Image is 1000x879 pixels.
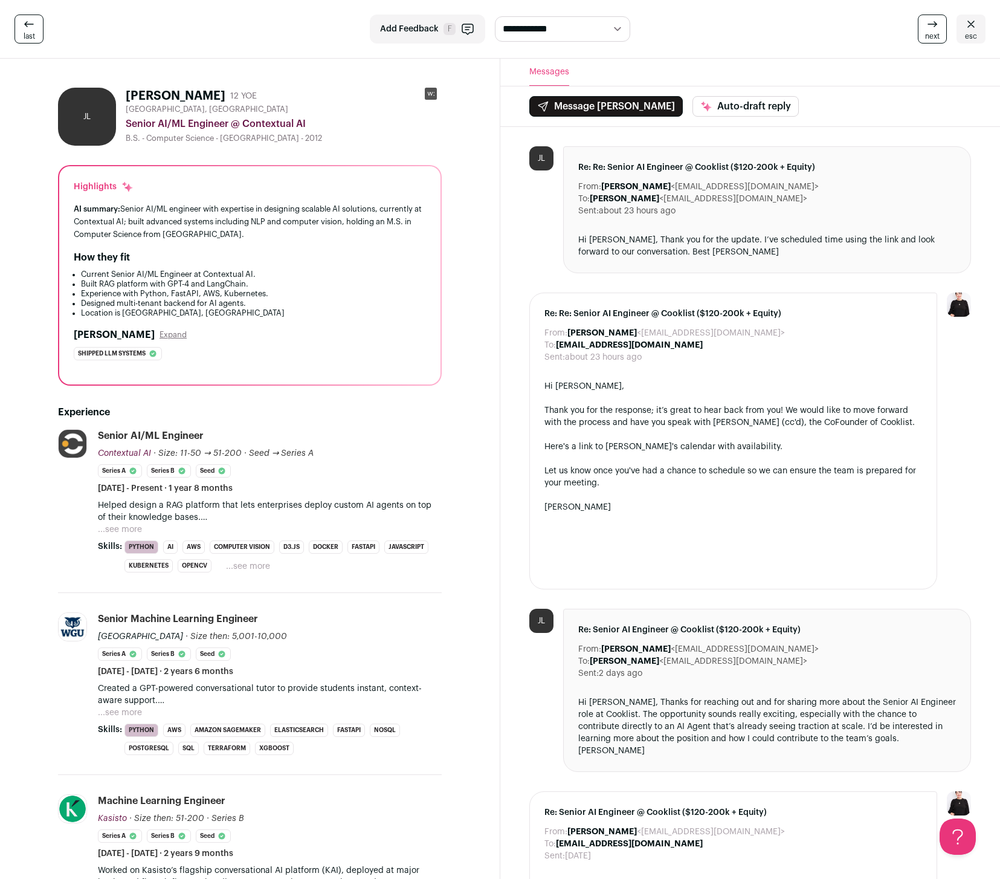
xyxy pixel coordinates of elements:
span: AI summary: [74,205,120,213]
b: [EMAIL_ADDRESS][DOMAIN_NAME] [556,341,703,349]
dt: Sent: [544,850,565,862]
dd: about 23 hours ago [565,351,642,363]
span: Re: Re: Senior AI Engineer @ Cooklist ($120-200k + Equity) [544,308,923,320]
img: 925f80d0bb66e9da348740fb06a8d547764e7905813e230d1e456a6ace23fa09.jpg [59,430,86,458]
a: last [15,15,44,44]
dd: <[EMAIL_ADDRESS][DOMAIN_NAME]> [590,193,807,205]
li: Series B [147,647,191,661]
li: D3.js [279,540,304,554]
div: Senior AI/ML Engineer [98,429,204,443]
b: [PERSON_NAME] [567,828,637,836]
li: Series A [98,829,142,843]
dd: 2 days ago [599,667,642,680]
div: Hi [PERSON_NAME], Thanks for reaching out and for sharing more about the Senior AI Engineer role ... [578,696,956,757]
span: last [24,31,35,41]
li: SQL [178,742,199,755]
div: Highlights [74,181,134,193]
span: esc [965,31,977,41]
span: · [244,447,247,459]
span: · Size: 11-50 → 51-200 [153,449,242,458]
li: Experience with Python, FastAPI, AWS, Kubernetes. [81,289,426,299]
span: next [925,31,940,41]
div: JL [529,609,553,633]
span: Seed → Series A [249,449,314,458]
img: 8987b0997de28c9fc782712fa7754319723766f194d55d3ef1545b9452152531.jpg [59,795,86,823]
li: Designed multi-tenant backend for AI agents. [81,299,426,308]
div: Senior AI/ML engineer with expertise in designing scalable AI solutions, currently at Contextual ... [74,203,426,241]
dd: <[EMAIL_ADDRESS][DOMAIN_NAME]> [567,826,785,838]
div: JL [529,146,553,170]
span: [DATE] - [DATE] · 2 years 9 months [98,848,233,860]
h1: [PERSON_NAME] [126,88,225,105]
dt: To: [578,193,590,205]
li: Series B [147,464,191,478]
li: OpenCV [178,559,211,572]
button: Messages [529,59,569,86]
button: Auto-draft reply [692,96,799,117]
iframe: Help Scout Beacon - Open [940,819,976,855]
img: 6a3b892db8b17cf3d60b259e4028e57647a9b1bc753ddfa7b90e285d655b95b5.jpg [59,613,86,641]
li: Built RAG platform with GPT-4 and LangChain. [81,279,426,289]
span: Re: Senior AI Engineer @ Cooklist ($120-200k + Equity) [578,624,956,636]
span: · [207,813,209,825]
span: Kasisto [98,814,127,823]
span: · Size then: 51-200 [129,814,204,823]
dd: <[EMAIL_ADDRESS][DOMAIN_NAME]> [567,327,785,339]
div: Senior AI/ML Engineer @ Contextual AI [126,117,442,131]
button: Message [PERSON_NAME] [529,96,683,117]
li: NoSQL [370,724,400,737]
span: · Size then: 5,001-10,000 [185,632,287,641]
li: Amazon SageMaker [190,724,265,737]
li: Location is [GEOGRAPHIC_DATA], [GEOGRAPHIC_DATA] [81,308,426,318]
span: [GEOGRAPHIC_DATA] [98,632,183,641]
a: esc [956,15,985,44]
dt: From: [578,181,601,193]
span: F [444,23,456,35]
li: Docker [309,540,343,554]
b: [PERSON_NAME] [590,657,659,666]
dt: To: [544,339,556,351]
span: Series B [211,814,244,823]
span: Skills: [98,724,122,736]
button: ...see more [226,560,270,572]
dt: Sent: [578,667,599,680]
span: Re: Re: Senior AI Engineer @ Cooklist ($120-200k + Equity) [578,161,956,174]
p: Created a GPT-powered conversational tutor to provide students instant, context-aware support. [98,683,442,707]
li: Python [124,540,158,554]
li: AI [163,540,178,554]
h2: Experience [58,405,442,420]
dd: about 23 hours ago [599,205,676,217]
div: Thank you for the response; it’s great to hear back from you! We would like to move forward with ... [544,404,923,429]
div: Senior Machine Learning Engineer [98,612,258,626]
b: [PERSON_NAME] [567,329,637,337]
span: Add Feedback [380,23,439,35]
li: Python [124,724,158,737]
img: 9240684-medium_jpg [947,293,971,317]
button: Expand [160,330,187,340]
b: [PERSON_NAME] [601,645,671,654]
li: FastAPI [333,724,365,737]
h2: [PERSON_NAME] [74,328,155,342]
div: Hi [PERSON_NAME], [544,380,923,392]
span: [DATE] - [DATE] · 2 years 6 months [98,666,233,678]
dd: <[EMAIL_ADDRESS][DOMAIN_NAME]> [601,181,819,193]
div: [PERSON_NAME] [544,501,923,513]
button: ...see more [98,524,142,536]
li: Seed [196,647,231,661]
b: [PERSON_NAME] [590,195,659,203]
li: Seed [196,829,231,843]
dt: To: [544,838,556,850]
li: Seed [196,464,231,478]
a: Here's a link to [PERSON_NAME]'s calendar with availability. [544,443,782,451]
li: Current Senior AI/ML Engineer at Contextual AI. [81,270,426,279]
dt: From: [578,643,601,655]
dt: Sent: [544,351,565,363]
div: 12 YOE [230,90,257,102]
span: [DATE] - Present · 1 year 8 months [98,482,233,495]
li: FastAPI [347,540,379,554]
p: Helped design a RAG platform that lets enterprises deploy custom AI agents on top of their knowle... [98,499,442,524]
dt: From: [544,327,567,339]
div: B.S. - Computer Science - [GEOGRAPHIC_DATA] - 2012 [126,134,442,143]
li: PostgreSQL [124,742,173,755]
li: Elasticsearch [270,724,328,737]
